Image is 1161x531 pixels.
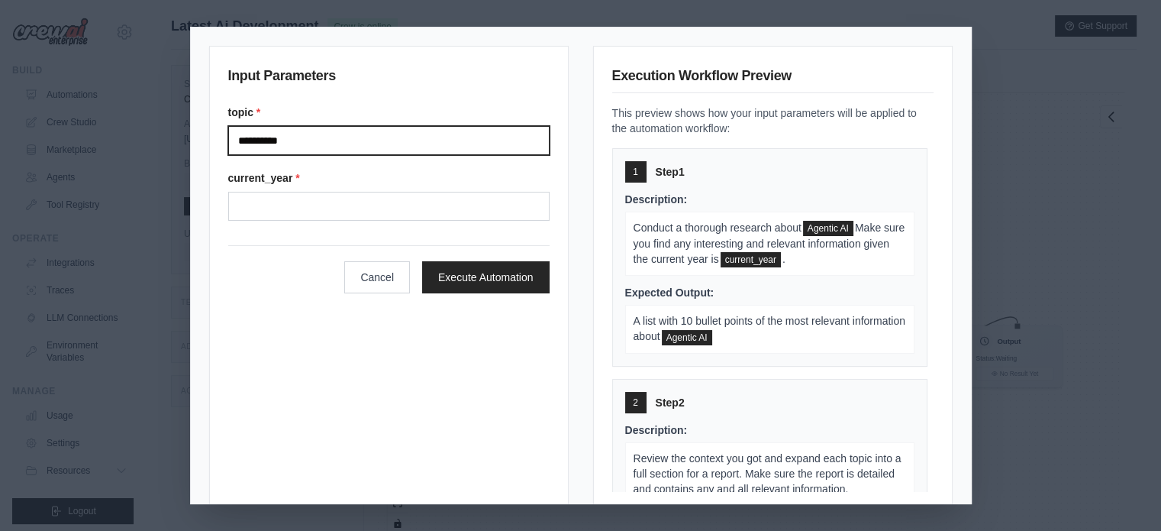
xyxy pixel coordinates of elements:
[228,105,550,120] label: topic
[1085,458,1161,531] iframe: Chat Widget
[625,424,688,436] span: Description:
[803,221,853,236] span: topic
[422,261,550,293] button: Execute Automation
[634,452,901,495] span: Review the context you got and expand each topic into a full section for a report. Make sure the ...
[656,395,685,410] span: Step 2
[625,287,714,299] span: Expected Output:
[782,253,785,265] span: .
[662,330,712,345] span: topic
[612,105,934,136] p: This preview shows how your input parameters will be applied to the automation workflow:
[344,261,410,293] button: Cancel
[228,170,550,186] label: current_year
[634,315,905,342] span: A list with 10 bullet points of the most relevant information about
[634,222,801,234] span: Conduct a thorough research about
[633,166,638,178] span: 1
[633,397,638,409] span: 2
[721,252,781,267] span: current_year
[634,222,905,265] span: Make sure you find any interesting and relevant information given the current year is
[625,193,688,206] span: Description:
[656,164,685,180] span: Step 1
